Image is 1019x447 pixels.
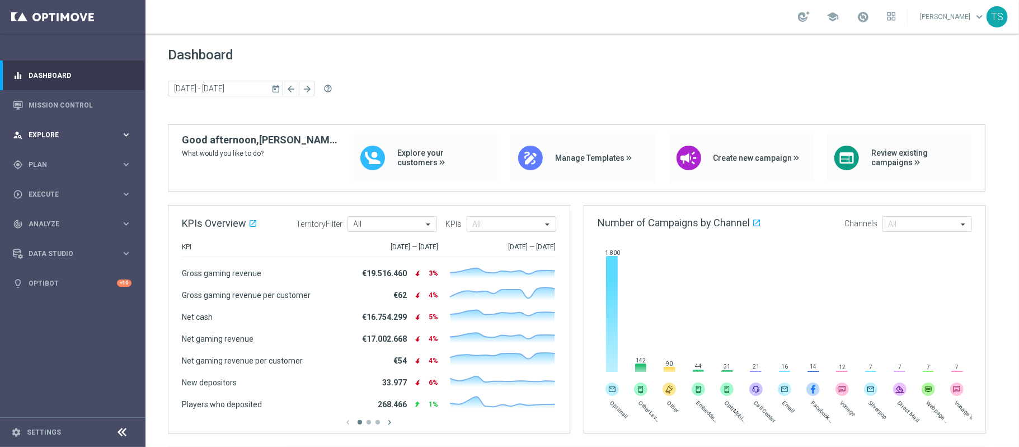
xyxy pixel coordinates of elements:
[29,132,121,138] span: Explore
[29,60,132,90] a: Dashboard
[29,250,121,257] span: Data Studio
[919,8,987,25] a: [PERSON_NAME]keyboard_arrow_down
[12,160,132,169] button: gps_fixed Plan keyboard_arrow_right
[12,249,132,258] button: Data Studio keyboard_arrow_right
[29,161,121,168] span: Plan
[13,130,23,140] i: person_search
[827,11,839,23] span: school
[117,280,132,287] div: +10
[13,219,23,229] i: track_changes
[12,190,132,199] button: play_circle_outline Execute keyboard_arrow_right
[12,131,132,139] button: person_search Explore keyboard_arrow_right
[13,60,132,90] div: Dashboard
[12,279,132,288] button: lightbulb Optibot +10
[13,278,23,288] i: lightbulb
[12,71,132,80] button: equalizer Dashboard
[13,160,23,170] i: gps_fixed
[121,159,132,170] i: keyboard_arrow_right
[13,71,23,81] i: equalizer
[121,189,132,199] i: keyboard_arrow_right
[29,90,132,120] a: Mission Control
[13,130,121,140] div: Explore
[29,191,121,198] span: Execute
[12,101,132,110] button: Mission Control
[121,248,132,259] i: keyboard_arrow_right
[973,11,985,23] span: keyboard_arrow_down
[29,221,121,227] span: Analyze
[13,90,132,120] div: Mission Control
[13,189,23,199] i: play_circle_outline
[12,220,132,229] button: track_changes Analyze keyboard_arrow_right
[13,268,132,298] div: Optibot
[13,249,121,259] div: Data Studio
[13,219,121,229] div: Analyze
[13,189,121,199] div: Execute
[27,429,61,436] a: Settings
[11,427,21,437] i: settings
[29,268,117,298] a: Optibot
[13,160,121,170] div: Plan
[121,218,132,229] i: keyboard_arrow_right
[987,6,1008,27] div: TS
[121,129,132,140] i: keyboard_arrow_right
